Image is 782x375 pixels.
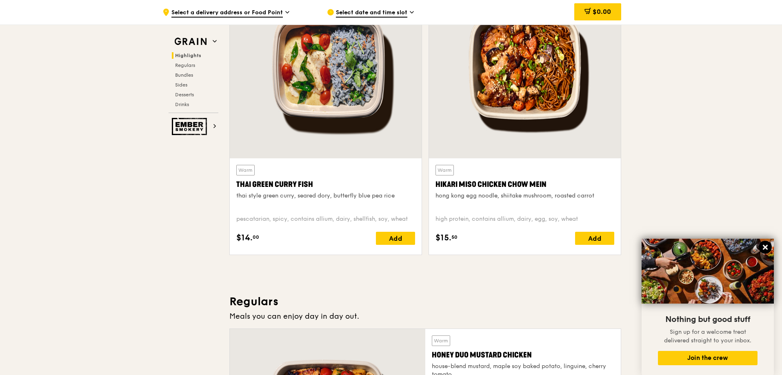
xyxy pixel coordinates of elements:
div: pescatarian, spicy, contains allium, dairy, shellfish, soy, wheat [236,215,415,225]
div: Add [376,232,415,245]
img: Ember Smokery web logo [172,118,209,135]
div: Thai Green Curry Fish [236,179,415,190]
span: Bundles [175,72,193,78]
span: Highlights [175,53,201,58]
div: Meals you can enjoy day in day out. [229,311,621,322]
span: $14. [236,232,253,244]
img: Grain web logo [172,34,209,49]
button: Close [759,241,772,254]
div: high protein, contains allium, dairy, egg, soy, wheat [435,215,614,225]
span: Desserts [175,92,194,98]
div: Warm [435,165,454,175]
span: Sign up for a welcome treat delivered straight to your inbox. [664,328,751,344]
div: Hikari Miso Chicken Chow Mein [435,179,614,190]
div: Add [575,232,614,245]
span: Regulars [175,62,195,68]
div: Warm [432,335,450,346]
div: thai style green curry, seared dory, butterfly blue pea rice [236,192,415,200]
h3: Regulars [229,294,621,309]
div: Honey Duo Mustard Chicken [432,349,614,361]
span: Nothing but good stuff [665,315,750,324]
button: Join the crew [658,351,758,365]
span: $15. [435,232,451,244]
span: Select a delivery address or Food Point [171,9,283,18]
img: DSC07876-Edit02-Large.jpeg [642,239,774,304]
span: 50 [451,234,458,240]
div: Warm [236,165,255,175]
span: Sides [175,82,187,88]
div: hong kong egg noodle, shiitake mushroom, roasted carrot [435,192,614,200]
span: $0.00 [593,8,611,16]
span: 00 [253,234,259,240]
span: Drinks [175,102,189,107]
span: Select date and time slot [336,9,407,18]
